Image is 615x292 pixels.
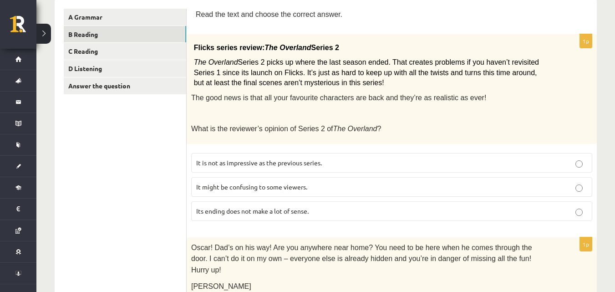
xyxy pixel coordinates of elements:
input: It might be confusing to some viewers. [575,184,583,192]
span: The Overland [264,44,311,51]
span: It might be confusing to some viewers. [196,183,307,191]
span: Series 2 picks up where the last season ended. That creates problems if you haven’t revisited Ser... [194,58,539,87]
span: Oscar! Dad’s on his way! Are you anywhere near home? You need to be here when he comes through th... [191,244,532,274]
span: Read the text and choose the correct answer. [196,10,342,18]
p: 1p [579,237,592,251]
input: It is not as impressive as the previous series. [575,160,583,168]
span: Its ending does not make a lot of sense. [196,207,309,215]
p: 1p [579,34,592,48]
span: Flicks series review: [194,44,265,51]
span: [PERSON_NAME] [191,282,251,290]
a: B Reading [64,26,186,43]
span: Series 2 [311,44,339,51]
span: It is not as impressive as the previous series. [196,159,322,167]
a: D Listening [64,60,186,77]
span: The Overland [194,58,238,66]
a: Rīgas 1. Tālmācības vidusskola [10,16,36,39]
a: C Reading [64,43,186,60]
a: Answer the question [64,77,186,94]
span: The Overland [333,125,377,133]
span: The good news is that all your favourite characters are back and they’re as realistic as ever! [191,94,486,102]
span: What is the reviewer’s opinion of Series 2 of ? [191,125,381,133]
input: Its ending does not make a lot of sense. [575,209,583,216]
a: A Grammar [64,9,186,26]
